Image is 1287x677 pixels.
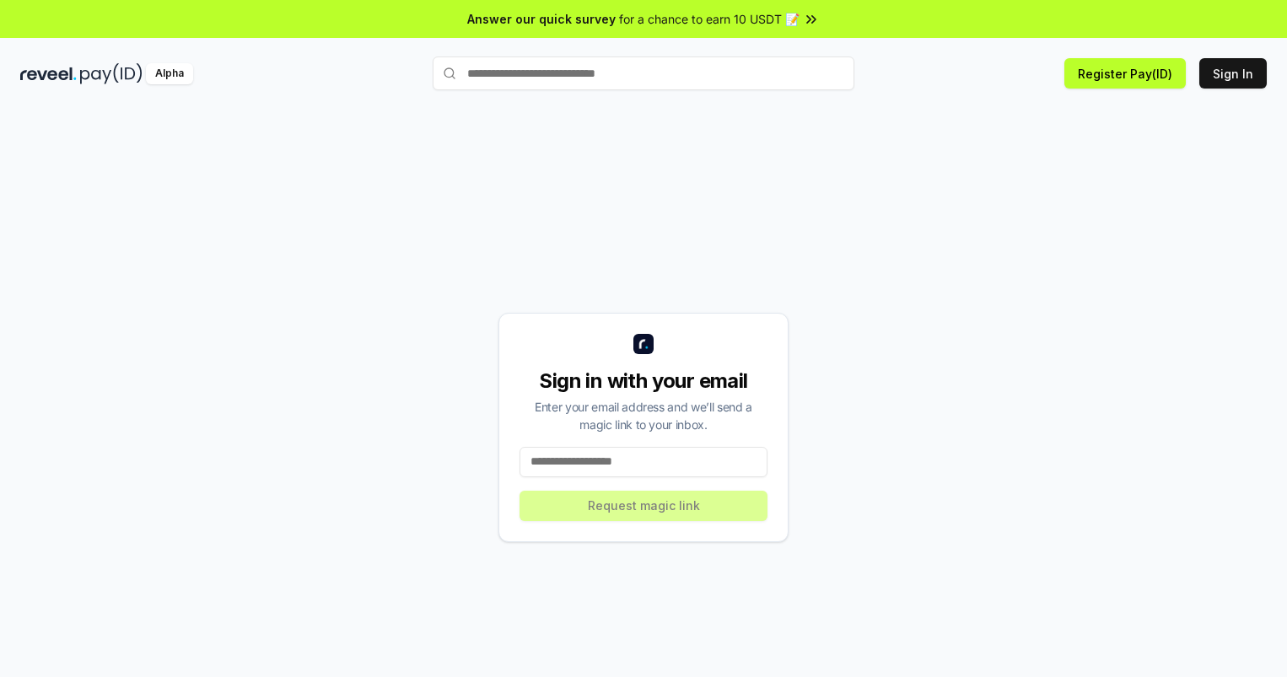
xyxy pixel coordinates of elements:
div: Enter your email address and we’ll send a magic link to your inbox. [520,398,767,433]
button: Sign In [1199,58,1267,89]
span: Answer our quick survey [467,10,616,28]
img: reveel_dark [20,63,77,84]
span: for a chance to earn 10 USDT 📝 [619,10,800,28]
div: Sign in with your email [520,368,767,395]
div: Alpha [146,63,193,84]
img: logo_small [633,334,654,354]
img: pay_id [80,63,143,84]
button: Register Pay(ID) [1064,58,1186,89]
